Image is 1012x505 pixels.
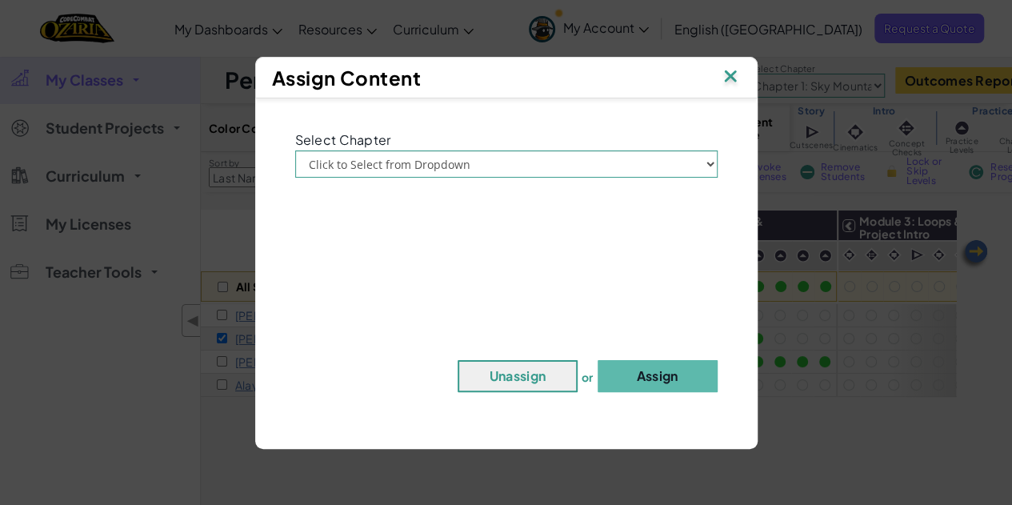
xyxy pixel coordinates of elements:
[582,369,594,383] span: or
[598,360,718,392] button: Assign
[295,131,391,148] span: Select Chapter
[272,66,422,90] span: Assign Content
[720,66,741,90] img: IconClose.svg
[458,360,578,392] button: Unassign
